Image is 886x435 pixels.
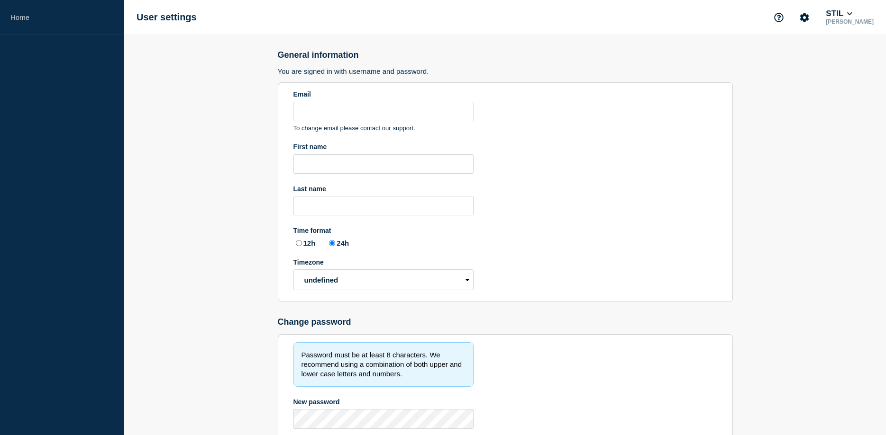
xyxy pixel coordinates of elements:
[293,238,316,247] label: 12h
[293,196,474,215] input: Last name
[293,258,474,266] div: Timezone
[293,154,474,174] input: First name
[769,8,789,27] button: Support
[296,240,302,246] input: 12h
[293,185,474,193] div: Last name
[293,90,474,98] div: Email
[278,50,733,60] h2: General information
[327,238,349,247] label: 24h
[278,317,733,327] h2: Change password
[824,9,854,18] button: STIL
[278,67,733,75] h3: You are signed in with username and password.
[329,240,335,246] input: 24h
[293,102,474,121] input: Email
[293,227,474,234] div: Time format
[795,8,814,27] button: Account settings
[137,12,197,23] h1: User settings
[293,398,474,406] div: New password
[293,143,474,151] div: First name
[824,18,876,25] p: [PERSON_NAME]
[293,124,474,132] p: To change email please contact our support.
[293,409,474,429] input: New password
[293,342,474,387] div: Password must be at least 8 characters. We recommend using a combination of both upper and lower ...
